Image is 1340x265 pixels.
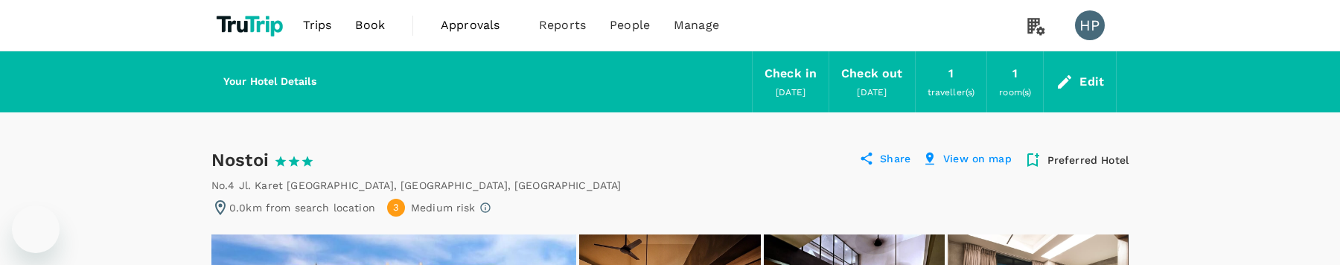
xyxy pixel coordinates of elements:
[943,151,1012,169] p: View on map
[880,151,910,169] p: Share
[928,87,975,98] span: traveller(s)
[948,63,954,84] div: 1
[1047,153,1129,167] p: Preferred Hotel
[841,63,902,84] div: Check out
[223,74,316,90] h6: Your Hotel Details
[211,178,622,193] div: No.4 Jl. Karet [GEOGRAPHIC_DATA] , [GEOGRAPHIC_DATA] , [GEOGRAPHIC_DATA]
[393,201,399,215] span: 3
[12,205,60,253] iframe: Button to launch messaging window
[1075,10,1105,40] div: HP
[1012,63,1018,84] div: 1
[765,63,817,84] div: Check in
[411,200,476,215] p: Medium risk
[229,200,375,215] p: 0.0km from search location
[776,87,805,98] span: [DATE]
[674,16,719,34] span: Manage
[355,16,385,34] span: Book
[857,87,887,98] span: [DATE]
[211,9,291,42] img: TruTrip logo
[999,87,1031,98] span: room(s)
[303,16,332,34] span: Trips
[539,16,586,34] span: Reports
[610,16,650,34] span: People
[1079,71,1104,92] div: Edit
[211,148,341,172] div: Nostoi
[441,16,515,34] span: Approvals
